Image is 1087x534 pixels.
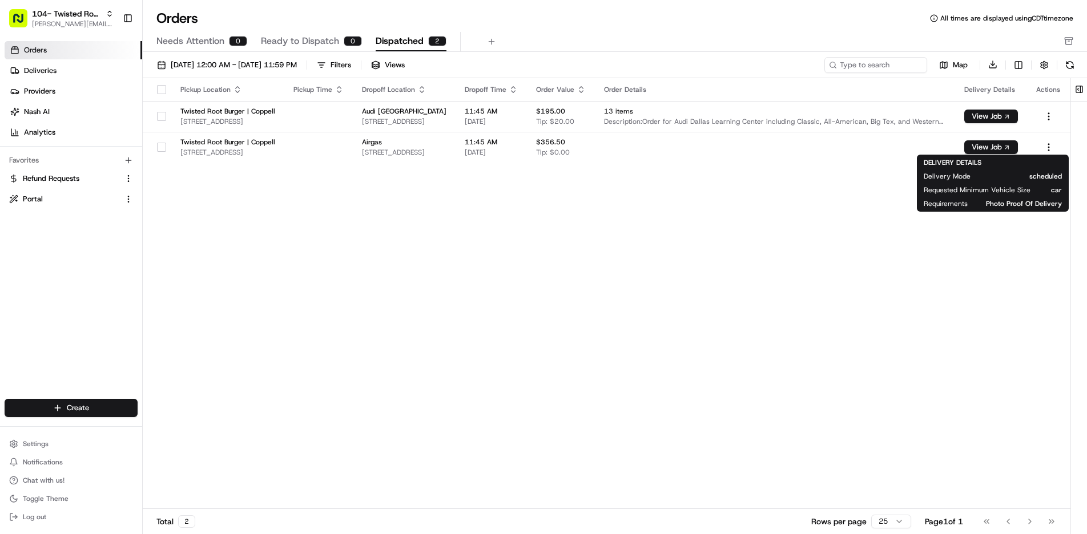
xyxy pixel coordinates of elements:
div: Pickup Location [180,85,275,94]
span: Toggle Theme [23,494,69,503]
span: [STREET_ADDRESS] [362,148,446,157]
span: Pylon [114,283,138,292]
a: Providers [5,82,142,100]
div: Past conversations [11,148,73,157]
span: Description: Order for Audi Dallas Learning Center including Classic, All-American, Big Tex, and ... [604,117,946,126]
div: Dropoff Time [465,85,518,94]
span: car [1049,185,1062,195]
span: Photo Proof Of Delivery [986,199,1062,208]
span: Audi [GEOGRAPHIC_DATA] [362,107,446,116]
span: Tip: $20.00 [536,117,574,126]
div: 0 [344,36,362,46]
span: [PERSON_NAME] [35,177,92,186]
p: Rows per page [811,516,867,527]
div: Dropoff Location [362,85,446,94]
span: Views [385,60,405,70]
div: We're available if you need us! [51,120,157,130]
span: Twisted Root Burger | Coppell [180,137,275,147]
button: [DATE] 12:00 AM - [DATE] 11:59 PM [152,57,302,73]
button: Notifications [5,454,138,470]
div: 💻 [96,256,106,265]
a: Analytics [5,123,142,141]
span: Requirements [924,199,968,208]
span: • [95,177,99,186]
button: View Job [964,140,1018,154]
button: [PERSON_NAME][EMAIL_ADDRESS][DOMAIN_NAME] [32,19,114,29]
button: Map [932,58,975,72]
span: Analytics [24,127,55,137]
a: Powered byPylon [80,282,138,292]
button: Refund Requests [5,169,138,188]
input: Clear [30,74,188,86]
button: See all [177,146,208,160]
div: Order Value [536,85,586,94]
span: Map [953,60,968,70]
span: [DATE] [465,148,518,157]
div: Favorites [5,151,138,169]
a: 💻API Documentation [92,250,188,271]
button: Portal [5,190,138,208]
button: Chat with us! [5,472,138,488]
span: 13 items [604,107,946,116]
p: Welcome 👋 [11,46,208,64]
span: DELIVERY DETAILS [924,158,981,167]
button: Settings [5,436,138,452]
button: Refresh [1062,57,1078,73]
button: 104- Twisted Root Burger - Coppell[PERSON_NAME][EMAIL_ADDRESS][DOMAIN_NAME] [5,5,118,32]
img: 1736555255976-a54dd68f-1ca7-489b-9aae-adbdc363a1c4 [11,109,32,130]
span: 5:16 PM [101,177,128,186]
span: Refund Requests [23,173,79,184]
span: Requested Minimum Vehicle Size [924,185,1030,195]
a: Orders [5,41,142,59]
span: 11:45 AM [465,137,518,147]
button: 104- Twisted Root Burger - Coppell [32,8,101,19]
span: Chat with us! [23,476,65,485]
span: Orders [24,45,47,55]
a: Nash AI [5,103,142,121]
button: Toggle Theme [5,491,138,507]
span: [STREET_ADDRESS] [180,148,275,157]
span: Ready to Dispatch [261,34,339,48]
div: Delivery Details [964,85,1018,94]
button: View Job [964,110,1018,123]
a: Refund Requests [9,173,119,184]
span: scheduled [989,172,1062,181]
div: 2 [428,36,446,46]
h1: Orders [156,9,198,27]
a: View Job [964,112,1018,121]
span: API Documentation [108,255,183,266]
div: Total [156,515,195,528]
button: Filters [312,57,356,73]
span: [DATE] 12:00 AM - [DATE] 11:59 PM [171,60,297,70]
div: 2 [178,515,195,528]
span: 11:45 AM [465,107,518,116]
a: 📗Knowledge Base [7,250,92,271]
span: Knowledge Base [23,255,87,266]
span: Needs Attention [156,34,224,48]
span: [STREET_ADDRESS] [362,117,446,126]
div: Start new chat [51,109,187,120]
span: [STREET_ADDRESS] [180,117,275,126]
span: [DATE] [465,117,518,126]
span: Twisted Root Burger | Coppell [180,107,275,116]
span: All times are displayed using CDT timezone [940,14,1073,23]
button: Start new chat [194,112,208,126]
div: Pickup Time [293,85,344,94]
button: Create [5,399,138,417]
img: 1736555255976-a54dd68f-1ca7-489b-9aae-adbdc363a1c4 [23,177,32,187]
span: Tip: $0.00 [536,148,570,157]
img: 1738778727109-b901c2ba-d612-49f7-a14d-d897ce62d23f [24,109,45,130]
button: Log out [5,509,138,525]
div: 0 [229,36,247,46]
span: [DATE] [38,208,61,217]
span: Settings [23,439,49,448]
span: Create [67,403,89,413]
div: Actions [1036,85,1061,94]
div: Order Details [604,85,946,94]
button: Views [366,57,410,73]
span: Providers [24,86,55,96]
span: Notifications [23,458,63,467]
span: Deliveries [24,66,57,76]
